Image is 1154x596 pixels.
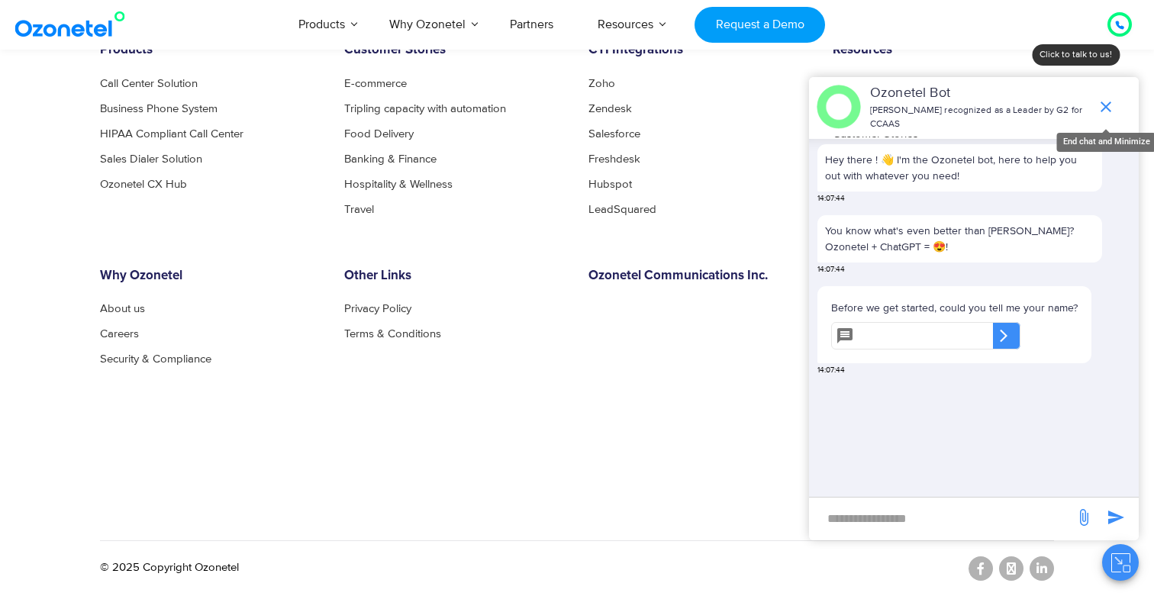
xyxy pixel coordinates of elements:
[588,78,615,89] a: Zoho
[100,328,139,340] a: Careers
[1069,502,1099,533] span: send message
[1101,502,1131,533] span: send message
[588,153,640,165] a: Freshdesk
[344,128,414,140] a: Food Delivery
[825,152,1094,184] p: Hey there ! 👋 I'm the Ozonetel bot, here to help you out with whatever you need!
[817,365,845,376] span: 14:07:44
[100,128,243,140] a: HIPAA Compliant Call Center
[100,353,211,365] a: Security & Compliance
[817,193,845,205] span: 14:07:44
[344,78,407,89] a: E-commerce
[344,328,441,340] a: Terms & Conditions
[100,153,202,165] a: Sales Dialer Solution
[344,153,437,165] a: Banking & Finance
[817,264,845,275] span: 14:07:44
[100,179,187,190] a: Ozonetel CX Hub
[588,103,632,114] a: Zendesk
[831,300,1078,316] p: Before we get started, could you tell me your name?
[588,269,810,284] h6: Ozonetel Communications Inc.
[344,204,374,215] a: Travel
[588,43,810,58] h6: CTI Integrations
[817,505,1067,533] div: new-msg-input
[100,559,239,577] p: © 2025 Copyright Ozonetel
[588,179,632,190] a: Hubspot
[1091,92,1121,122] span: end chat or minimize
[817,85,861,129] img: header
[344,179,453,190] a: Hospitality & Wellness
[825,223,1094,255] p: You know what's even better than [PERSON_NAME]? Ozonetel + ChatGPT = 😍!
[344,103,506,114] a: Tripling capacity with automation
[100,269,321,284] h6: Why Ozonetel
[833,43,1054,58] h6: Resources
[588,128,640,140] a: Salesforce
[100,43,321,58] h6: Products
[100,78,198,89] a: Call Center Solution
[100,303,145,314] a: About us
[1102,544,1139,581] button: Close chat
[870,83,1089,104] p: Ozonetel Bot
[344,303,411,314] a: Privacy Policy
[100,103,218,114] a: Business Phone System
[870,104,1089,131] p: [PERSON_NAME] recognized as a Leader by G2 for CCAAS
[695,7,825,43] a: Request a Demo
[344,269,566,284] h6: Other Links
[588,204,656,215] a: LeadSquared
